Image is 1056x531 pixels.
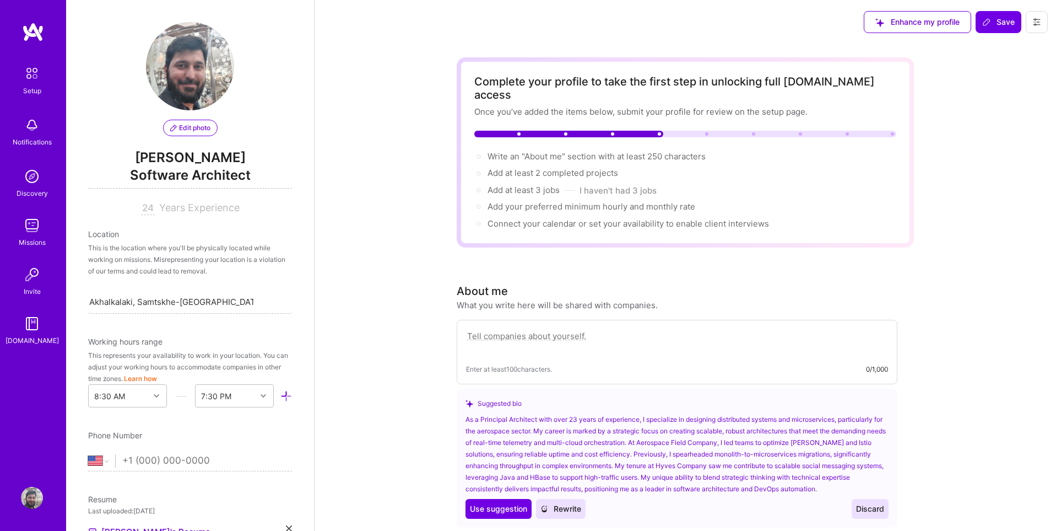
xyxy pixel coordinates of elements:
span: Phone Number [88,431,142,440]
div: About me [457,283,508,299]
span: Add at least 3 jobs [488,185,560,195]
span: Discard [856,503,884,514]
img: User Avatar [146,22,234,110]
div: Discovery [17,187,48,199]
div: Invite [24,286,41,297]
div: This is the location where you'll be physically located while working on missions. Misrepresentin... [88,242,292,277]
div: Suggested bio [465,398,889,409]
span: Software Architect [88,166,292,189]
div: Last uploaded: [DATE] [88,505,292,517]
button: I haven't had 3 jobs [580,185,657,196]
div: Setup [23,85,41,96]
img: Invite [21,264,43,286]
div: Location [88,228,292,240]
span: [PERSON_NAME] [88,149,292,166]
span: Use suggestion [470,503,527,514]
div: What you write here will be shared with companies. [457,299,658,311]
span: Save [982,17,1015,28]
input: XX [141,202,155,215]
span: Write an "About me" section with at least 250 characters [488,151,708,162]
button: Use suggestion [465,499,532,519]
i: icon HorizontalInLineDivider [175,390,187,402]
input: +1 (000) 000-0000 [122,445,292,477]
div: 7:30 PM [201,390,231,402]
i: icon CrystalBall [540,505,548,513]
img: teamwork [21,214,43,237]
img: setup [20,62,44,85]
a: User Avatar [18,487,46,509]
img: logo [22,22,44,42]
span: Resume [88,495,117,504]
span: Connect your calendar or set your availability to enable client interviews [488,218,769,229]
span: Enter at least 100 characters. [466,363,552,375]
div: 8:30 AM [94,390,125,402]
span: Years Experience [159,202,240,213]
i: icon SuggestedTeams [465,399,473,407]
button: Edit photo [163,120,218,136]
button: Discard [852,499,889,519]
img: bell [21,114,43,136]
div: Once you’ve added the items below, submit your profile for review on the setup page. [474,106,896,117]
div: Notifications [13,136,52,148]
i: icon Chevron [154,393,159,399]
i: icon Chevron [261,393,266,399]
img: guide book [21,313,43,335]
div: 0/1,000 [866,363,888,375]
div: This represents your availability to work in your location. You can adjust your working hours to ... [88,350,292,384]
span: Working hours range [88,337,163,346]
img: User Avatar [21,487,43,509]
span: Add your preferred minimum hourly and monthly rate [488,201,695,212]
div: Missions [19,237,46,248]
div: [DOMAIN_NAME] [6,335,59,346]
span: Add at least 2 completed projects [488,168,618,178]
img: discovery [21,165,43,187]
button: Save [976,11,1021,33]
span: Edit photo [170,123,210,133]
div: As a Principal Architect with over 23 years of experience, I specialize in designing distributed ... [465,414,889,495]
span: Rewrite [540,503,581,514]
button: Learn how [124,373,157,384]
div: Complete your profile to take the first step in unlocking full [DOMAIN_NAME] access [474,75,896,101]
button: Rewrite [536,499,586,519]
i: icon PencilPurple [170,125,177,131]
